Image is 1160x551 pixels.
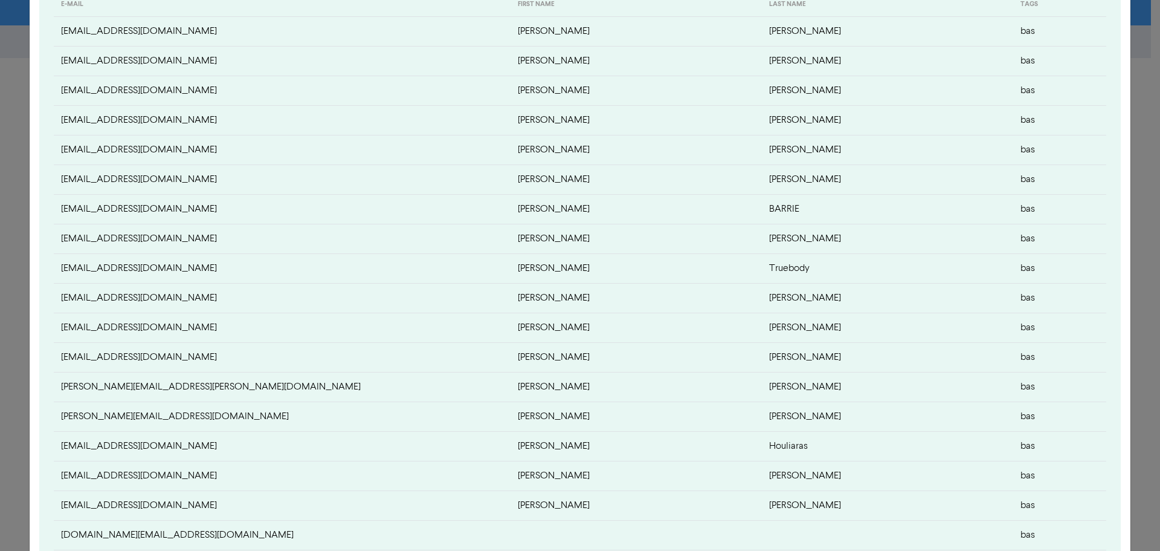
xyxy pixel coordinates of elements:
td: [PERSON_NAME] [762,313,1013,343]
td: [PERSON_NAME] [511,313,762,343]
td: steve.fletcher@bessconcrete.com [54,373,511,402]
td: BARRIE [762,195,1013,224]
td: [PERSON_NAME] [511,373,762,402]
td: [PERSON_NAME] [511,106,762,135]
td: bas [1013,254,1106,284]
td: [PERSON_NAME] [511,165,762,195]
td: nikimiles67@gmail.com [54,106,511,135]
td: bas [1013,195,1106,224]
td: [PERSON_NAME] [762,135,1013,165]
td: scotty_holland@yahoo.com.au [54,76,511,106]
td: tkl.enterprises@hotmail.com [54,521,511,550]
td: waronessa@gmail.com [54,165,511,195]
td: [PERSON_NAME] [511,135,762,165]
td: bas [1013,17,1106,47]
td: [PERSON_NAME] [511,76,762,106]
td: chouliaras78@gmail.com [54,432,511,461]
td: bas [1013,343,1106,373]
td: bas [1013,224,1106,254]
td: [PERSON_NAME] [762,461,1013,491]
td: bas [1013,373,1106,402]
td: support@limitlesshealthsolutions.com.au [54,284,511,313]
td: bas [1013,76,1106,106]
td: [PERSON_NAME] [762,165,1013,195]
td: j.doyleandrews@gmail.com [54,491,511,521]
td: [PERSON_NAME] [511,284,762,313]
td: [PERSON_NAME] [511,17,762,47]
td: bas [1013,165,1106,195]
td: [PERSON_NAME] [762,224,1013,254]
td: [PERSON_NAME] [762,402,1013,432]
td: [PERSON_NAME] [762,17,1013,47]
td: waynetrembath@gmail.com [54,313,511,343]
td: [PERSON_NAME] [511,195,762,224]
td: bas [1013,106,1106,135]
td: [PERSON_NAME] [511,224,762,254]
td: Houliaras [762,432,1013,461]
td: maaheavy@internode.on.net [54,135,511,165]
td: [PERSON_NAME] [511,432,762,461]
td: [PERSON_NAME] [511,47,762,76]
td: Truebody [762,254,1013,284]
td: [PERSON_NAME] [762,284,1013,313]
td: admin@ncss.net.au [54,224,511,254]
td: [PERSON_NAME] [511,461,762,491]
td: [PERSON_NAME] [762,47,1013,76]
td: richard@fuelaccountants.com.au [54,402,511,432]
td: [PERSON_NAME] [762,106,1013,135]
td: truebodylt@gmail.com [54,254,511,284]
td: jetskilife68@gmail.com [54,343,511,373]
td: belakexcavations@bigpond.com [54,195,511,224]
td: bas [1013,47,1106,76]
td: [PERSON_NAME] [762,373,1013,402]
td: bas [1013,313,1106,343]
td: bas [1013,284,1106,313]
iframe: Chat Widget [1008,420,1160,551]
td: rhodgkins@bbas.com.au [54,17,511,47]
td: [PERSON_NAME] [762,76,1013,106]
td: accounts@trojantilers.com.au [54,461,511,491]
td: bas [1013,135,1106,165]
td: [PERSON_NAME] [762,491,1013,521]
td: [PERSON_NAME] [511,402,762,432]
td: bas [1013,402,1106,432]
td: [PERSON_NAME] [511,491,762,521]
td: [PERSON_NAME] [511,254,762,284]
td: [PERSON_NAME] [511,343,762,373]
td: [PERSON_NAME] [762,343,1013,373]
td: philandolga@yahoo.com.au [54,47,511,76]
